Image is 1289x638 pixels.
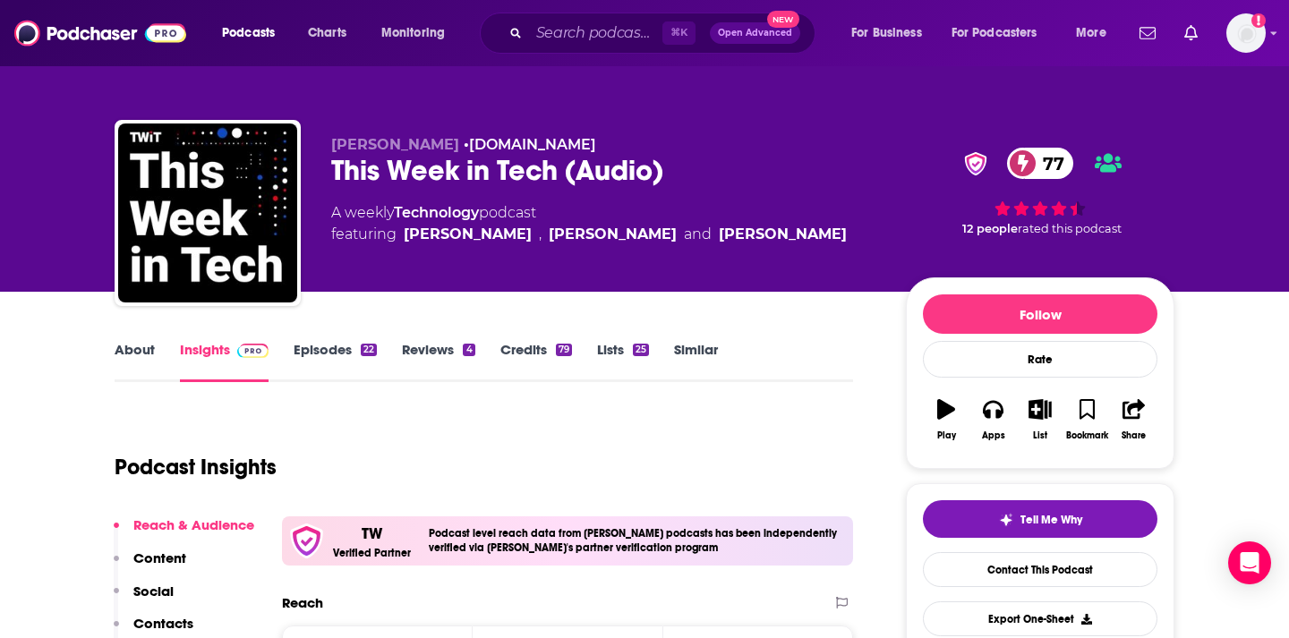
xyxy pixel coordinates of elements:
button: open menu [1063,19,1129,47]
a: Episodes22 [294,341,377,382]
div: verified Badge77 12 peoplerated this podcast [906,136,1174,247]
a: Leo Laporte [404,224,532,245]
div: List [1033,430,1047,441]
img: tell me why sparkle [999,513,1013,527]
img: This Week in Tech (Audio) [118,123,297,302]
span: ⌘ K [662,21,696,45]
div: Rate [923,341,1157,378]
input: Search podcasts, credits, & more... [529,19,662,47]
button: Follow [923,294,1157,334]
div: 22 [361,344,377,356]
a: Show notifications dropdown [1132,18,1163,48]
h5: Verified Partner [333,548,411,558]
span: 12 people [962,222,1018,235]
button: open menu [369,19,468,47]
span: New [767,11,799,28]
div: 25 [633,344,649,356]
span: Monitoring [381,21,445,46]
span: Charts [308,21,346,46]
span: 77 [1025,148,1073,179]
button: Play [923,387,969,452]
div: Apps [982,430,1005,441]
button: open menu [839,19,944,47]
img: Podchaser Pro [237,344,269,358]
p: Reach & Audience [133,516,254,533]
button: Reach & Audience [114,516,254,549]
a: Show notifications dropdown [1177,18,1205,48]
div: Bookmark [1066,430,1108,441]
span: Tell Me Why [1020,513,1082,527]
a: Reviews4 [402,341,474,382]
span: Open Advanced [718,29,792,38]
img: Podchaser - Follow, Share and Rate Podcasts [14,16,186,50]
a: Technology [394,204,479,221]
a: Charts [296,19,357,47]
div: 79 [556,344,572,356]
button: Export One-Sheet [923,601,1157,636]
span: For Podcasters [952,21,1037,46]
div: A weekly podcast [331,202,847,245]
p: Social [133,583,174,600]
span: • [464,136,596,153]
h2: Reach [282,594,323,611]
button: tell me why sparkleTell Me Why [923,500,1157,538]
a: Iain Thomson [549,224,677,245]
img: User Profile [1226,13,1266,53]
a: 77 [1007,148,1073,179]
span: rated this podcast [1018,222,1122,235]
h4: Podcast level reach data from [PERSON_NAME] podcasts has been independently verified via [PERSON_... [429,527,846,554]
div: Play [937,430,956,441]
a: Lists25 [597,341,649,382]
span: featuring [331,224,847,245]
button: open menu [940,19,1063,47]
div: Open Intercom Messenger [1228,541,1271,584]
a: Credits79 [500,341,572,382]
span: For Business [851,21,922,46]
span: More [1076,21,1106,46]
a: About [115,341,155,382]
button: Share [1111,387,1157,452]
span: Podcasts [222,21,275,46]
p: TW [362,523,382,543]
a: Jason Howell [719,224,847,245]
img: verfied icon [289,523,324,558]
span: [PERSON_NAME] [331,136,459,153]
button: Bookmark [1063,387,1110,452]
button: Show profile menu [1226,13,1266,53]
a: InsightsPodchaser Pro [180,341,269,382]
a: Similar [674,341,718,382]
a: [DOMAIN_NAME] [469,136,596,153]
button: Apps [969,387,1016,452]
div: Share [1122,430,1146,441]
span: Logged in as cmand-c [1226,13,1266,53]
img: verified Badge [959,152,993,175]
div: 4 [463,344,474,356]
button: Open AdvancedNew [710,22,800,44]
button: open menu [209,19,298,47]
span: , [539,224,542,245]
p: Content [133,549,186,566]
button: List [1017,387,1063,452]
svg: Add a profile image [1251,13,1266,28]
span: and [684,224,712,245]
button: Content [114,549,186,583]
div: Search podcasts, credits, & more... [497,13,832,54]
a: Contact This Podcast [923,552,1157,587]
h1: Podcast Insights [115,454,277,481]
p: Contacts [133,615,193,632]
button: Social [114,583,174,616]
